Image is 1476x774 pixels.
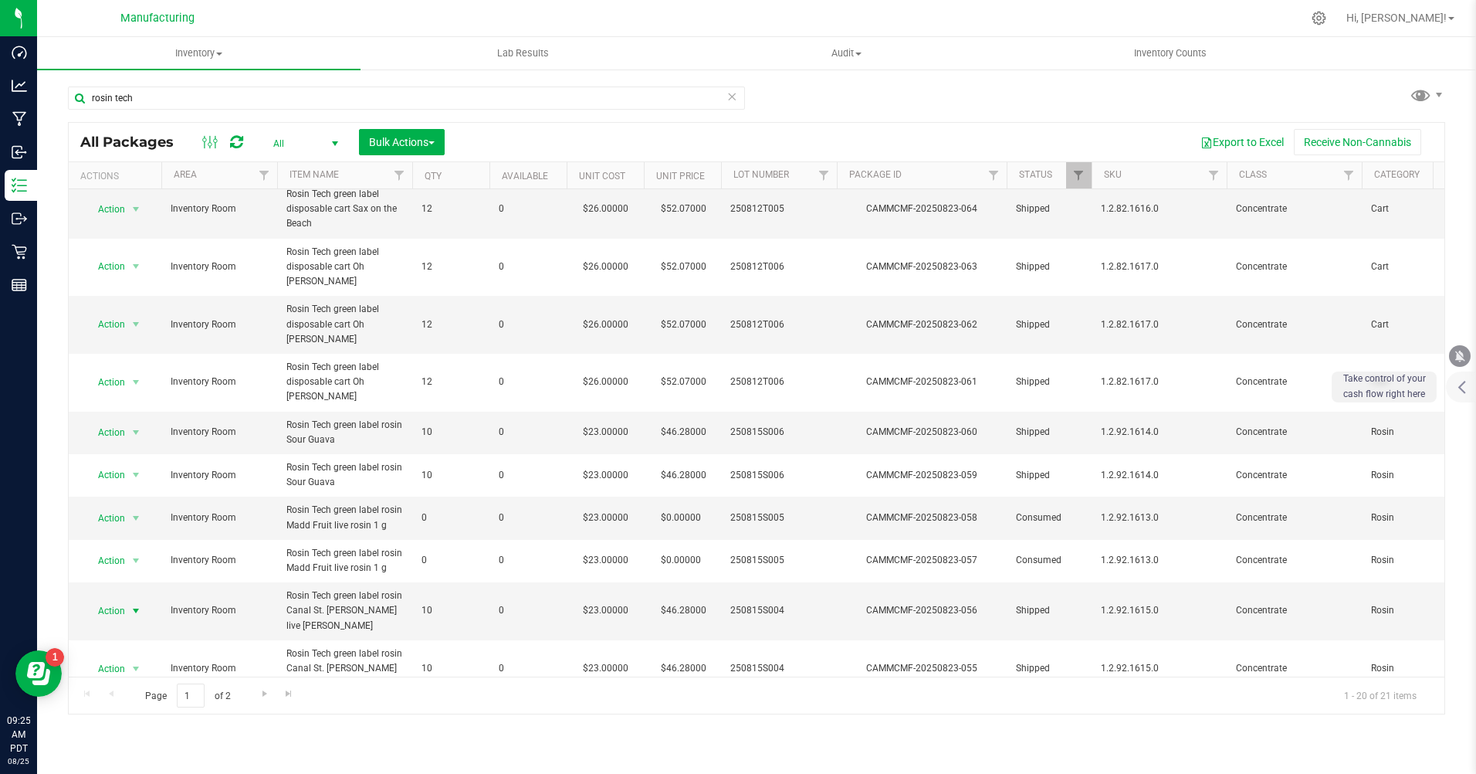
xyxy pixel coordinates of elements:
[252,162,277,188] a: Filter
[84,256,126,277] span: Action
[730,603,828,618] span: 250815S004
[12,45,27,60] inline-svg: Dashboard
[171,553,268,568] span: Inventory Room
[499,603,557,618] span: 0
[476,46,570,60] span: Lab Results
[15,650,62,697] iframe: Resource center
[1309,11,1329,25] div: Manage settings
[730,317,828,332] span: 250812T006
[1101,375,1217,389] span: 1.2.82.1617.0
[834,260,1009,274] div: CAMMCMF-20250823-063
[1190,129,1294,155] button: Export to Excel
[12,211,27,226] inline-svg: Outbound
[1201,162,1227,188] a: Filter
[502,171,548,182] a: Available
[1101,425,1217,440] span: 1.2.92.1614.0
[132,684,243,708] span: Page of 2
[567,296,644,354] td: $26.00000
[421,661,480,676] span: 10
[1101,603,1217,618] span: 1.2.92.1615.0
[1101,260,1217,274] span: 1.2.82.1617.0
[421,425,480,440] span: 10
[171,260,268,274] span: Inventory Room
[499,425,557,440] span: 0
[425,171,442,182] a: Qty
[171,202,268,216] span: Inventory Room
[359,129,445,155] button: Bulk Actions
[177,684,205,708] input: 1
[730,202,828,216] span: 250812T005
[653,314,714,336] span: $52.07000
[1236,375,1352,389] span: Concentrate
[1332,684,1429,707] span: 1 - 20 of 21 items
[726,87,737,107] span: Clear
[421,317,480,332] span: 12
[421,603,480,618] span: 10
[1016,603,1082,618] span: Shipped
[981,162,1007,188] a: Filter
[171,511,268,525] span: Inventory Room
[286,418,403,447] span: Rosin Tech green label rosin Sour Guava
[84,314,126,335] span: Action
[286,460,403,490] span: Rosin Tech green label rosin Sour Guava
[811,162,837,188] a: Filter
[171,425,268,440] span: Inventory Room
[1236,553,1352,568] span: Concentrate
[849,169,902,180] a: Package ID
[685,37,1008,70] a: Audit
[174,169,197,180] a: Area
[653,371,714,393] span: $52.07000
[127,199,146,220] span: select
[1236,425,1352,440] span: Concentrate
[1346,12,1447,24] span: Hi, [PERSON_NAME]!
[1101,317,1217,332] span: 1.2.82.1617.0
[653,599,714,622] span: $46.28000
[834,375,1009,389] div: CAMMCMF-20250823-061
[127,372,146,393] span: select
[127,658,146,680] span: select
[730,553,828,568] span: 250815S005
[421,468,480,483] span: 10
[730,468,828,483] span: 250815S006
[7,755,30,767] p: 08/25
[387,162,412,188] a: Filter
[1236,661,1352,676] span: Concentrate
[686,46,1007,60] span: Audit
[1236,260,1352,274] span: Concentrate
[127,600,146,622] span: select
[1374,169,1420,180] a: Category
[421,375,480,389] span: 12
[361,37,684,70] a: Lab Results
[1236,317,1352,332] span: Concentrate
[1239,169,1267,180] a: Class
[37,37,361,70] a: Inventory
[567,582,644,640] td: $23.00000
[567,354,644,412] td: $26.00000
[730,511,828,525] span: 250815S005
[567,640,644,698] td: $23.00000
[84,199,126,220] span: Action
[730,661,828,676] span: 250815S004
[656,171,705,182] a: Unit Price
[421,202,480,216] span: 12
[421,553,480,568] span: 0
[567,412,644,454] td: $23.00000
[84,658,126,680] span: Action
[12,111,27,127] inline-svg: Manufacturing
[1016,661,1082,676] span: Shipped
[1101,202,1217,216] span: 1.2.82.1616.0
[12,178,27,193] inline-svg: Inventory
[1019,169,1052,180] a: Status
[1236,603,1352,618] span: Concentrate
[733,169,789,180] a: Lot Number
[653,421,714,443] span: $46.28000
[1016,468,1082,483] span: Shipped
[286,245,403,290] span: Rosin Tech green label disposable cart Oh [PERSON_NAME]
[834,511,1009,525] div: CAMMCMF-20250823-058
[171,661,268,676] span: Inventory Room
[12,244,27,260] inline-svg: Retail
[286,187,403,232] span: Rosin Tech green label disposable cart Sax on the Beach
[579,171,625,182] a: Unit Cost
[369,136,435,148] span: Bulk Actions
